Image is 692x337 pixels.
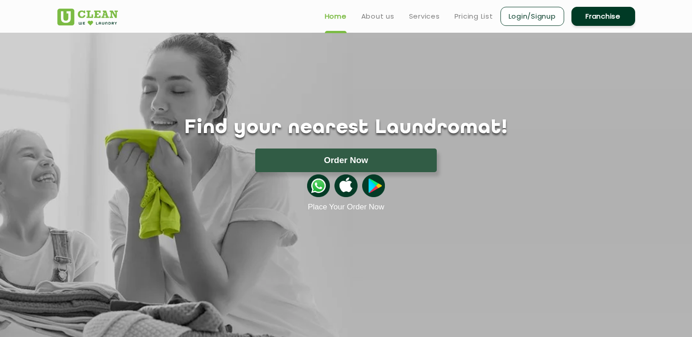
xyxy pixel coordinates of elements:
a: Services [409,11,440,22]
a: Login/Signup [500,7,564,26]
a: Franchise [571,7,635,26]
a: Home [325,11,347,22]
img: playstoreicon.png [362,174,385,197]
a: About us [361,11,394,22]
button: Order Now [255,149,437,172]
img: apple-icon.png [334,174,357,197]
img: whatsappicon.png [307,174,330,197]
h1: Find your nearest Laundromat! [51,117,642,139]
img: UClean Laundry and Dry Cleaning [57,9,118,25]
a: Pricing List [455,11,493,22]
a: Place Your Order Now [308,203,384,212]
